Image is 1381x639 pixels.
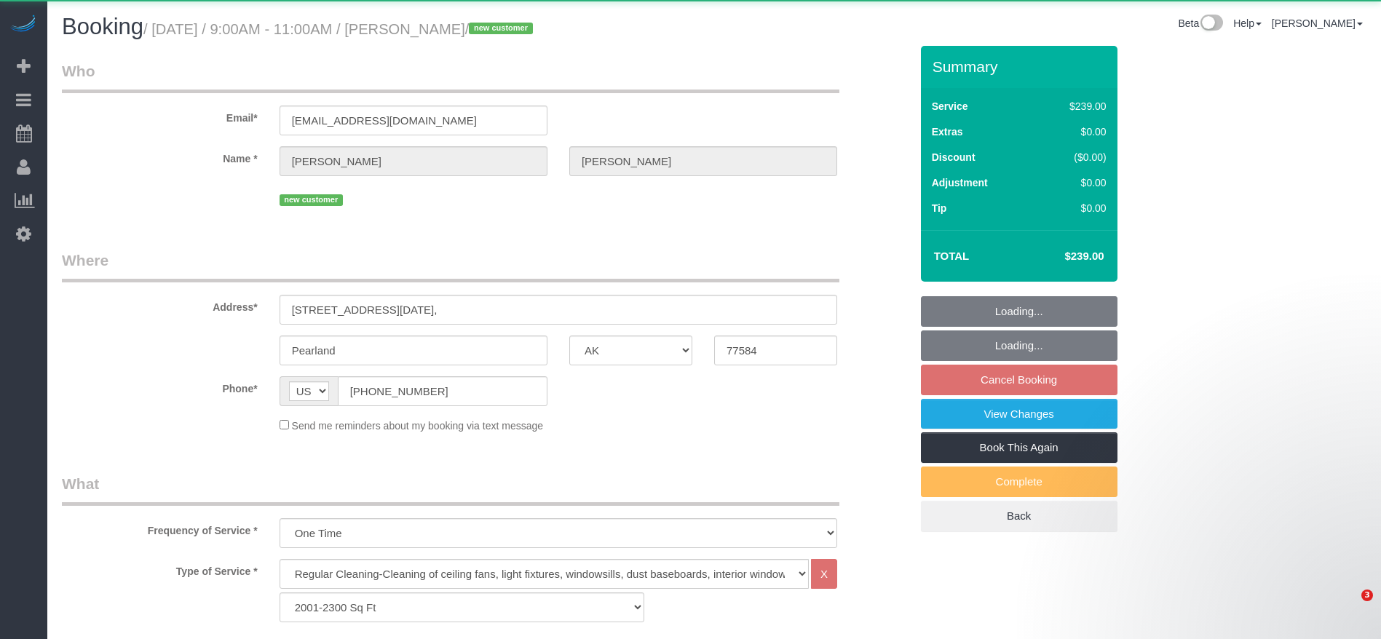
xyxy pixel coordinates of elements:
h3: Summary [933,58,1110,75]
input: City* [280,336,547,365]
label: Email* [51,106,269,125]
span: Booking [62,14,143,39]
input: First Name* [280,146,547,176]
label: Phone* [51,376,269,396]
label: Adjustment [932,175,988,190]
span: / [465,21,537,37]
a: Beta [1178,17,1223,29]
a: Help [1233,17,1262,29]
img: Automaid Logo [9,15,38,35]
label: Name * [51,146,269,166]
legend: What [62,473,839,506]
span: new customer [469,23,532,34]
input: Zip Code* [714,336,837,365]
label: Type of Service * [51,559,269,579]
div: $0.00 [1039,201,1107,215]
strong: Total [934,250,970,262]
div: ($0.00) [1039,150,1107,164]
legend: Where [62,250,839,282]
div: $0.00 [1039,175,1107,190]
input: Email* [280,106,547,135]
h4: $239.00 [1021,250,1104,263]
legend: Who [62,60,839,93]
iframe: Intercom live chat [1331,590,1366,624]
span: Send me reminders about my booking via text message [292,420,544,432]
label: Frequency of Service * [51,518,269,538]
label: Extras [932,124,963,139]
div: $239.00 [1039,99,1107,114]
a: [PERSON_NAME] [1272,17,1363,29]
label: Tip [932,201,947,215]
label: Service [932,99,968,114]
small: / [DATE] / 9:00AM - 11:00AM / [PERSON_NAME] [143,21,537,37]
label: Address* [51,295,269,314]
input: Phone* [338,376,547,406]
span: 3 [1361,590,1373,601]
span: new customer [280,194,343,206]
a: Back [921,501,1117,531]
input: Last Name* [569,146,837,176]
label: Discount [932,150,976,164]
div: $0.00 [1039,124,1107,139]
img: New interface [1199,15,1223,33]
a: View Changes [921,399,1117,429]
a: Book This Again [921,432,1117,463]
